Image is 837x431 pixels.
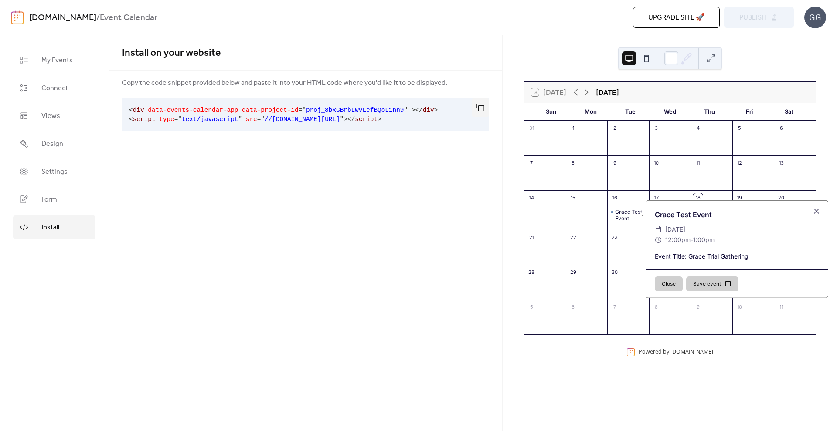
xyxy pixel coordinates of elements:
span: > [378,116,381,123]
div: 8 [652,303,661,312]
div: 1 [568,124,578,133]
span: = [257,116,261,123]
div: 28 [527,268,536,277]
img: logo [11,10,24,24]
span: script [355,116,378,123]
div: Grace Test Event [646,209,828,220]
span: </ [347,116,355,123]
div: GG [804,7,826,28]
div: Grace Test Event [615,209,646,222]
div: 22 [568,233,578,242]
div: 14 [527,193,536,203]
span: My Events [41,55,73,66]
a: Install [13,215,95,239]
div: Mon [571,103,610,121]
div: 12 [735,158,745,168]
span: " [340,116,344,123]
span: script [133,116,156,123]
div: 30 [610,268,619,277]
span: Design [41,139,63,149]
span: type [159,116,174,123]
button: Save event [686,276,738,291]
a: Form [13,188,95,211]
div: ​ [655,235,662,245]
span: " [178,116,182,123]
div: 21 [527,233,536,242]
span: proj_8bxGBrbLWvLefBQoL1nn9 [306,107,404,114]
a: [DOMAIN_NAME] [29,10,96,26]
span: = [174,116,178,123]
div: Thu [690,103,729,121]
span: > [344,116,347,123]
div: 17 [652,193,661,203]
div: 15 [568,193,578,203]
span: < [129,116,133,123]
span: - [691,235,693,245]
a: My Events [13,48,95,72]
div: Sun [531,103,571,121]
span: [DATE] [665,224,685,235]
div: 23 [610,233,619,242]
span: > [412,107,415,114]
div: Fri [729,103,769,121]
div: 8 [568,158,578,168]
div: 11 [693,158,703,168]
span: " [404,107,408,114]
div: 11 [776,303,786,312]
span: 1:00pm [693,235,715,245]
span: Settings [41,167,68,177]
div: 6 [568,303,578,312]
b: Event Calendar [100,10,157,26]
div: 9 [693,303,703,312]
span: Connect [41,83,68,94]
span: div [423,107,434,114]
b: / [96,10,100,26]
span: Install on your website [122,44,221,63]
div: Powered by [639,348,713,356]
div: 18 [693,193,703,203]
a: Design [13,132,95,155]
div: 20 [776,193,786,203]
span: Install [41,222,59,233]
div: 13 [776,158,786,168]
div: ​ [655,224,662,235]
div: 10 [652,158,661,168]
span: //[DOMAIN_NAME][URL] [265,116,340,123]
span: Upgrade site 🚀 [648,13,704,23]
span: = [299,107,303,114]
span: " [302,107,306,114]
span: Views [41,111,60,121]
span: Form [41,195,57,205]
div: 3 [652,124,661,133]
span: > [434,107,438,114]
span: </ [415,107,422,114]
div: 29 [568,268,578,277]
div: 19 [735,193,745,203]
span: text/javascript [182,116,238,123]
span: data-events-calendar-app [148,107,238,114]
a: Connect [13,76,95,100]
span: 12:00pm [665,235,691,245]
div: 4 [693,124,703,133]
span: " [261,116,265,123]
span: " [238,116,242,123]
div: Sat [769,103,809,121]
a: Views [13,104,95,128]
div: Event Title: Grace Trial Gathering [646,252,828,261]
div: Grace Test Event [607,209,649,222]
span: Copy the code snippet provided below and paste it into your HTML code where you'd like it to be d... [122,78,447,88]
a: Settings [13,160,95,183]
span: src [246,116,257,123]
div: 31 [527,124,536,133]
div: 10 [735,303,745,312]
span: div [133,107,144,114]
div: 9 [610,158,619,168]
span: data-project-id [242,107,299,114]
div: 2 [610,124,619,133]
button: Upgrade site 🚀 [633,7,720,28]
div: 6 [776,124,786,133]
div: [DATE] [596,87,619,98]
a: [DOMAIN_NAME] [670,348,713,356]
span: < [129,107,133,114]
div: 16 [610,193,619,203]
